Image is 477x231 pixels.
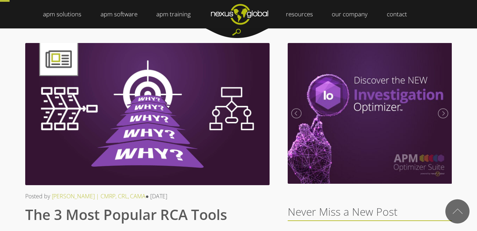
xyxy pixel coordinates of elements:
[25,192,50,200] span: Posted by
[288,43,452,184] img: Meet the New Investigation Optimizer | September 2020
[146,192,168,200] span: ● [DATE]
[25,205,227,224] span: The 3 Most Popular RCA Tools
[288,204,397,219] span: Never Miss a New Post
[52,192,146,200] a: [PERSON_NAME] | CMRP, CRL, CAMA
